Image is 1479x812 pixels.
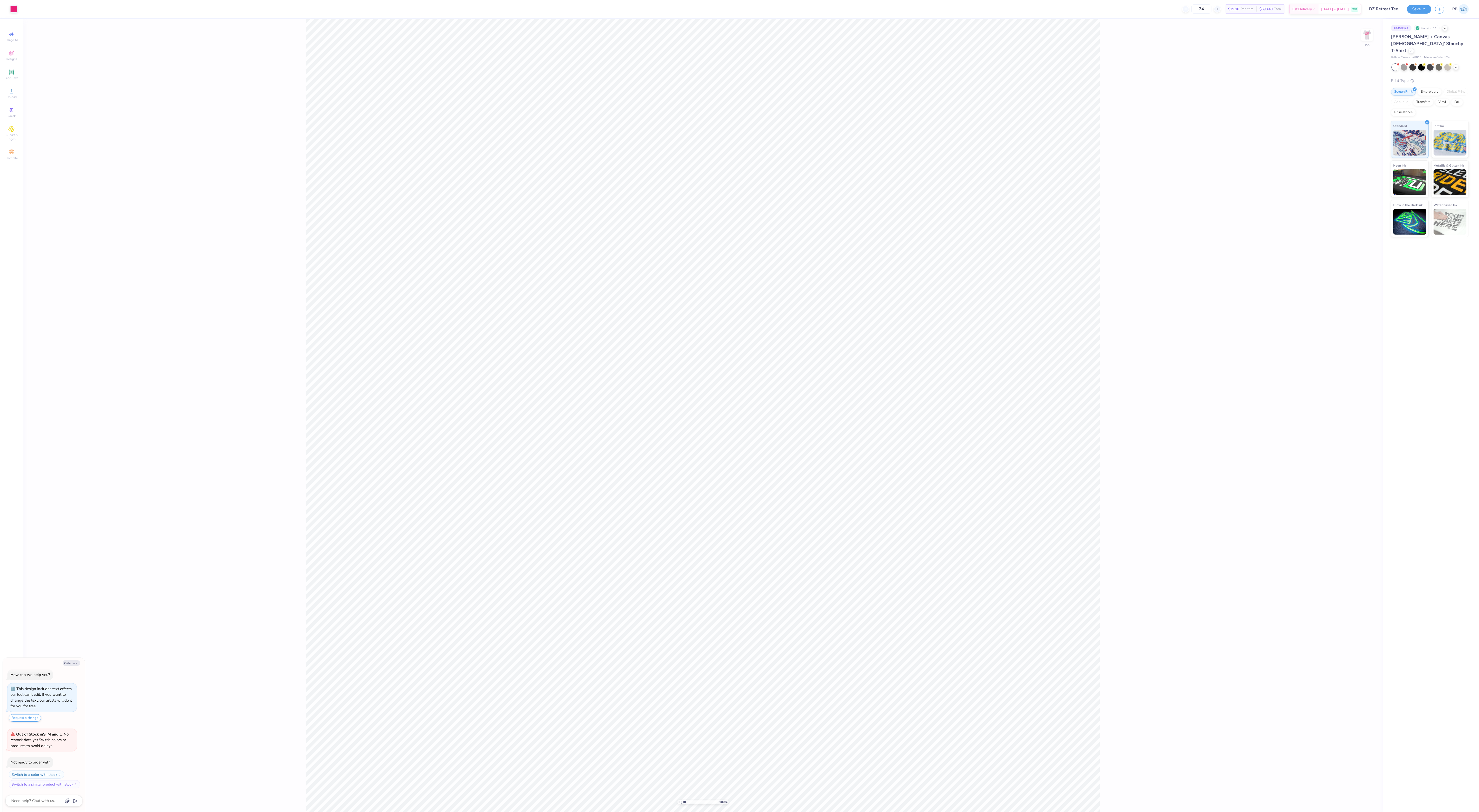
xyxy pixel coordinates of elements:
span: Upload [6,95,17,99]
div: How can we help you? [11,672,50,677]
input: Untitled Design [1365,4,1403,14]
span: Est. Delivery [1292,6,1312,12]
span: $29.10 [1228,6,1239,12]
a: RB [1452,4,1469,14]
span: Minimum Order: 12 + [1424,55,1450,60]
div: Not ready to order yet? [11,760,50,765]
button: Switch to a similar product with stock [9,780,80,788]
div: Screen Print [1391,88,1416,96]
span: Glow in the Dark Ink [1393,202,1423,208]
span: Total [1274,6,1282,12]
img: Puff Ink [1434,130,1467,156]
div: Back [1364,43,1370,47]
button: Request a change [9,714,41,722]
button: Collapse [63,660,80,666]
span: Water based Ink [1434,202,1457,208]
span: Metallic & Glitter Ink [1434,163,1464,168]
span: FREE [1352,7,1357,11]
span: Image AI [6,38,18,42]
button: Save [1407,5,1431,14]
img: Glow in the Dark Ink [1393,209,1426,235]
span: Designs [6,57,17,61]
span: Add Text [5,76,18,80]
span: Puff Ink [1434,123,1444,129]
div: Transfers [1413,98,1434,106]
img: Rachel Burke [1459,4,1469,14]
div: Vinyl [1435,98,1449,106]
img: Switch to a color with stock [58,773,61,776]
span: Bella + Canvas [1391,55,1410,60]
span: [PERSON_NAME] + Canvas [DEMOGRAPHIC_DATA]' Slouchy T-Shirt [1391,34,1463,54]
div: Applique [1391,98,1411,106]
span: Greek [8,114,16,118]
img: Switch to a similar product with stock [74,783,77,786]
div: Foil [1451,98,1463,106]
img: Back [1362,30,1372,40]
strong: Out of Stock in S, M and L : [16,732,64,737]
div: # 445882A [1391,25,1411,31]
button: Switch to a color with stock [9,770,64,779]
span: $698.40 [1259,6,1273,12]
span: Switch colors or products to avoid delays. [11,732,69,748]
div: Revision 11 [1414,25,1439,31]
div: Embroidery [1417,88,1442,96]
span: 100 % [719,800,727,804]
span: Clipart & logos [3,133,21,141]
span: RB [1452,6,1457,12]
img: Water based Ink [1434,209,1467,235]
div: Digital Print [1443,88,1468,96]
img: Metallic & Glitter Ink [1434,169,1467,195]
span: Decorate [5,156,18,160]
span: # 8816 [1412,55,1421,60]
input: – – [1191,4,1211,14]
img: Standard [1393,130,1426,156]
span: Standard [1393,123,1407,129]
span: Neon Ink [1393,163,1406,168]
img: Neon Ink [1393,169,1426,195]
div: This design includes text effects our tool can't edit. If you want to change the text, our artist... [11,686,72,709]
div: Print Type [1391,78,1469,84]
span: [DATE] - [DATE] [1321,6,1349,12]
span: Per Item [1241,6,1253,12]
div: Rhinestones [1391,109,1416,116]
